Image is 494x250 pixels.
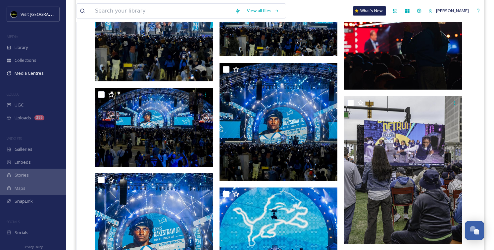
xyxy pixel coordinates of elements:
div: 285 [34,115,44,120]
img: VISIT%20DETROIT%20LOGO%20-%20BLACK%20BACKGROUND.png [11,11,17,18]
a: What's New [353,6,386,16]
button: Open Chat [465,221,484,240]
img: NFLDraft_Day2-59.jpg [344,96,462,244]
span: SOCIALS [7,219,20,224]
span: Stories [15,172,29,178]
span: MEDIA [7,34,18,39]
img: NFL Draft Day #2- Reno Presents - 04.26.24-122.jpg [220,63,338,181]
span: SnapLink [15,198,33,204]
span: COLLECT [7,92,21,97]
span: Maps [15,185,25,191]
span: UGC [15,102,24,108]
span: Media Centres [15,70,44,76]
span: [PERSON_NAME] [436,8,469,14]
span: WIDGETS [7,136,22,141]
span: Galleries [15,146,32,152]
span: Embeds [15,159,31,165]
img: NFL Draft Day #2- Reno Presents - 04.26.24-123.jpg [95,88,213,166]
a: [PERSON_NAME] [425,4,472,17]
span: Visit [GEOGRAPHIC_DATA] [21,11,72,17]
span: Collections [15,57,36,63]
a: View all files [244,4,282,17]
input: Search your library [92,4,232,18]
span: Uploads [15,115,31,121]
span: Privacy Policy [24,245,43,249]
span: Library [15,44,28,51]
span: Socials [15,229,28,236]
